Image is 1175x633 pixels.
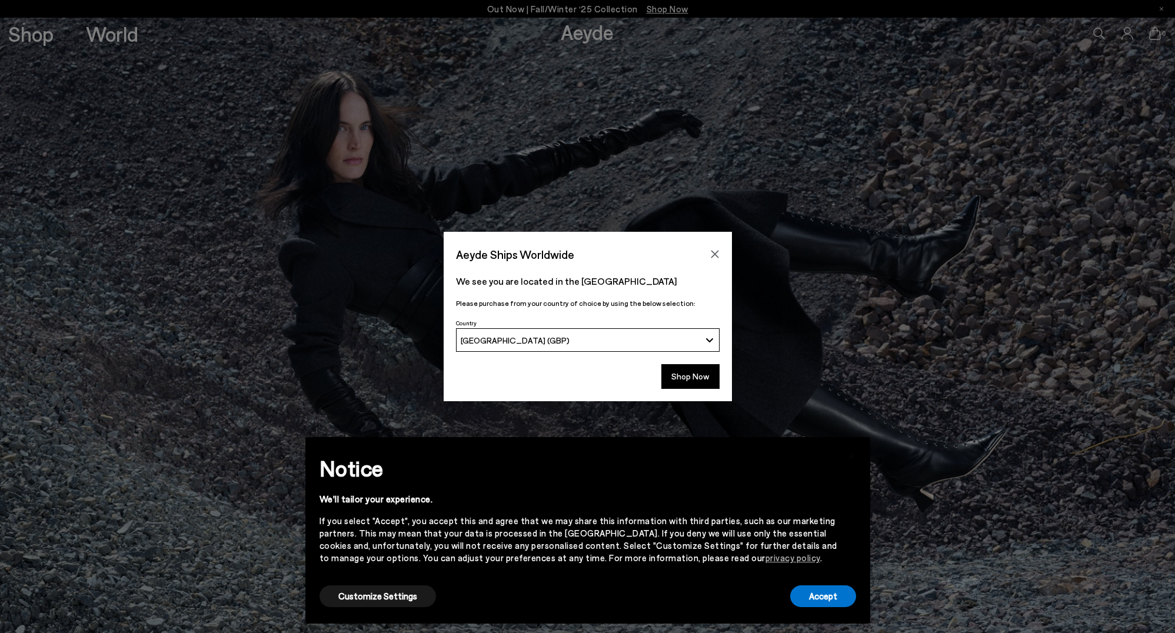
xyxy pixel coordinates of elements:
[319,585,436,607] button: Customize Settings
[706,245,724,263] button: Close
[837,441,866,469] button: Close this notice
[661,364,720,389] button: Shop Now
[765,552,820,563] a: privacy policy
[847,446,856,463] span: ×
[790,585,856,607] button: Accept
[319,493,837,505] div: We'll tailor your experience.
[456,274,720,288] p: We see you are located in the [GEOGRAPHIC_DATA]
[456,298,720,309] p: Please purchase from your country of choice by using the below selection:
[456,319,477,327] span: Country
[456,244,574,265] span: Aeyde Ships Worldwide
[319,515,837,564] div: If you select "Accept", you accept this and agree that we may share this information with third p...
[319,453,837,484] h2: Notice
[461,335,570,345] span: [GEOGRAPHIC_DATA] (GBP)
